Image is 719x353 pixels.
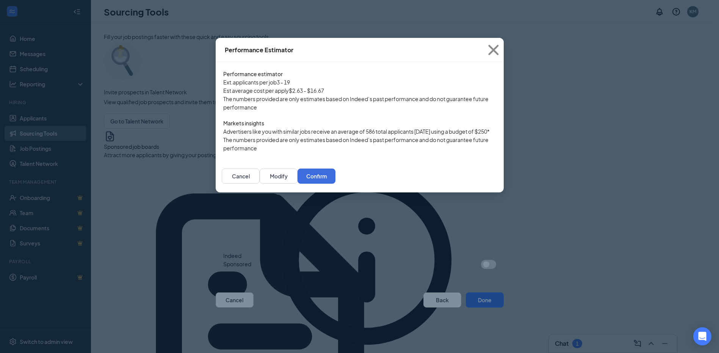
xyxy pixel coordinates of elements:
[223,128,490,135] span: Advertisers like you with similar jobs receive an average of 586 total applicants [DATE] using a ...
[298,169,335,184] button: Confirm
[483,40,504,60] svg: Cross
[223,79,277,86] span: Ext.applicants per job
[223,70,496,78] h4: Performance estimator
[260,169,298,184] button: Modify
[222,169,260,184] button: Cancel
[277,79,290,86] span: 3 - 19
[223,136,489,152] span: The numbers provided are only estimates based on Indeed’s past performance and do not guarantee f...
[223,95,489,111] span: The numbers provided are only estimates based on Indeed’s past performance and do not guarantee f...
[225,46,293,54] div: Performance Estimator
[223,87,289,94] span: Est average cost per apply
[223,119,496,127] h4: Markets insights
[483,38,504,62] button: Close
[693,327,711,345] div: Open Intercom Messenger
[289,87,324,94] span: $2.63 - $16.67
